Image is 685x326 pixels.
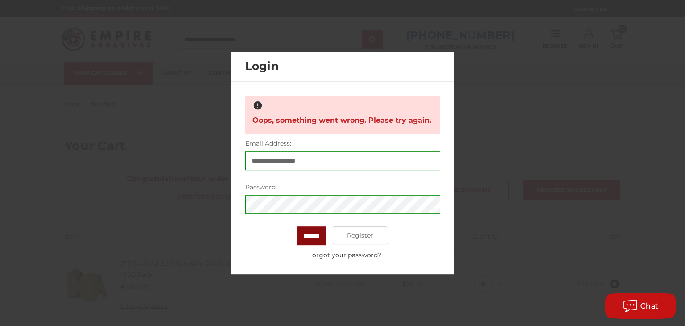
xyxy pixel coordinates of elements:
label: Password: [245,183,440,192]
span: Oops, something went wrong. Please try again. [252,112,431,129]
button: Chat [605,293,676,319]
span: Chat [640,302,659,310]
a: Forgot your password? [250,251,440,260]
h2: Login [245,58,435,75]
a: Register [333,226,388,244]
label: Email Address: [245,139,440,148]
